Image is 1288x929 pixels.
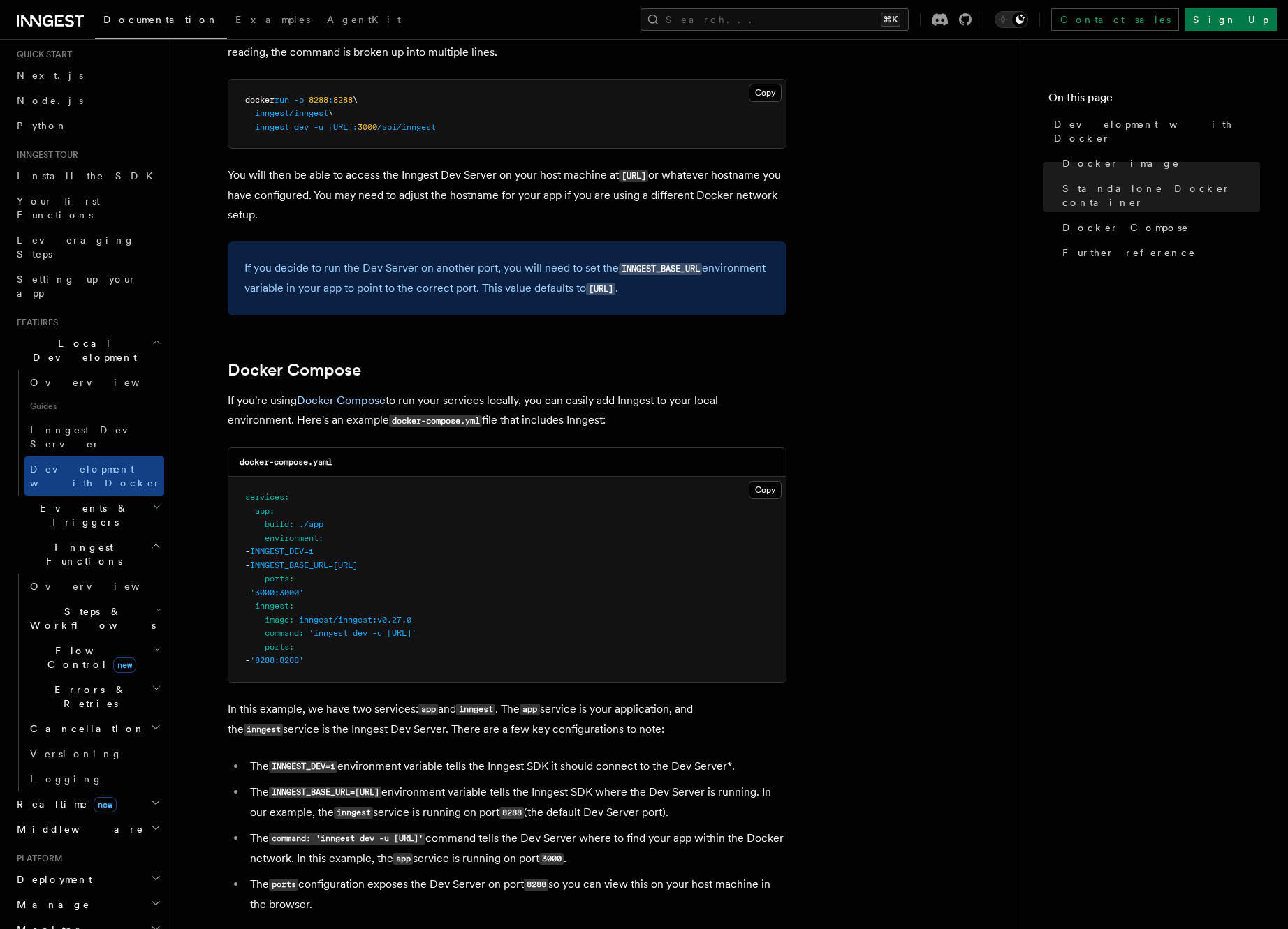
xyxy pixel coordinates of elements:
span: Leveraging Steps [17,235,135,260]
span: : [289,601,294,611]
code: INNGEST_BASE_URL=[URL] [269,787,381,798]
button: Inngest Functions [11,535,164,574]
span: '3000:3000' [250,588,304,597]
code: inngest [244,724,283,736]
span: Local Development [11,336,152,364]
span: ./app [299,519,323,529]
span: Logging [30,773,103,785]
span: AgentKit [327,14,401,25]
h4: On this page [1048,89,1260,112]
span: inngest [255,601,289,611]
a: Contact sales [1051,8,1179,31]
span: - [245,560,250,570]
span: INNGEST_DEV=1 [250,547,314,556]
button: Steps & Workflows [24,599,164,638]
button: Realtimenew [11,791,164,817]
span: app [255,506,270,516]
span: \ [328,108,333,118]
span: : [289,615,294,625]
span: Quick start [11,49,72,60]
span: Documentation [103,14,219,25]
span: 'inngest dev -u [URL]' [309,628,416,638]
p: If you decide to run the Dev Server on another port, you will need to set the environment variabl... [244,258,770,299]
a: Documentation [95,4,227,39]
a: Overview [24,370,164,395]
div: Inngest Functions [11,574,164,791]
a: Setting up your app [11,267,164,306]
span: : [289,519,294,529]
span: 8288 [333,95,353,105]
span: Events & Triggers [11,501,152,529]
code: ports [269,879,298,891]
span: INNGEST_BASE_URL=[URL] [250,560,358,570]
span: Further reference [1062,246,1196,260]
span: Inngest tour [11,149,78,161]
span: run [275,95,289,105]
button: Copy [749,84,782,102]
button: Middleware [11,817,164,842]
span: Setting up your app [17,274,137,299]
span: -u [314,122,323,132]
span: docker [245,95,275,105]
span: : [270,506,275,516]
button: Deployment [11,867,164,892]
p: You will then be able to access the Inngest Dev Server on your host machine at or whatever hostna... [228,165,786,225]
span: inngest/inngest:v0.27.0 [299,615,411,625]
a: Docker Compose [297,394,386,407]
span: new [94,797,117,812]
span: /api/inngest [377,122,436,132]
span: new [113,657,136,673]
span: : [328,95,333,105]
span: dev [294,122,309,132]
span: [URL]: [328,122,358,132]
li: The configuration exposes the Dev Server on port so you can view this on your host machine in the... [246,875,786,914]
span: Deployment [11,872,92,886]
span: 3000 [358,122,377,132]
span: Next.js [17,70,83,81]
a: AgentKit [319,4,409,38]
button: Cancellation [24,716,164,741]
code: 3000 [539,853,564,865]
span: Install the SDK [17,170,161,181]
a: Sign Up [1185,8,1277,31]
a: Leveraging Steps [11,228,164,267]
span: Guides [24,395,164,417]
span: '8288:8288' [250,655,304,665]
button: Toggle dark mode [995,11,1028,28]
a: Node.js [11,88,164,113]
span: Docker image [1062,156,1180,170]
span: services [245,492,284,502]
a: Inngest Dev Server [24,417,164,456]
kbd: ⌘K [881,13,900,27]
span: Python [17,120,68,131]
span: Standalone Docker container [1062,181,1260,209]
code: 8288 [499,807,524,819]
button: Errors & Retries [24,677,164,716]
span: Development with Docker [1054,117,1260,145]
span: - [245,547,250,556]
a: Overview [24,574,164,599]
a: Install the SDK [11,163,164,188]
span: Manage [11,898,90,912]
span: Overview [30,581,174,592]
span: environment [265,533,319,543]
button: Events & Triggers [11,496,164,535]
code: INNGEST_BASE_URL [619,263,702,275]
a: Logging [24,766,164,791]
span: : [319,533,323,543]
span: Docker Compose [1062,221,1189,235]
p: If you're using to run your services locally, you can easily add Inngest to your local environmen... [228,391,786,431]
a: Versioning [24,741,164,766]
code: docker-compose.yml [389,415,482,427]
a: Next.js [11,63,164,88]
span: image [265,615,289,625]
button: Copy [749,481,782,499]
span: : [289,642,294,652]
span: command [265,628,299,638]
span: inngest [255,122,289,132]
span: -p [294,95,304,105]
li: The environment variable tells the Inngest SDK where the Dev Server is running. In our example, t... [246,782,786,823]
span: Steps & Workflows [24,604,156,632]
span: Features [11,317,58,328]
span: Examples [235,14,310,25]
